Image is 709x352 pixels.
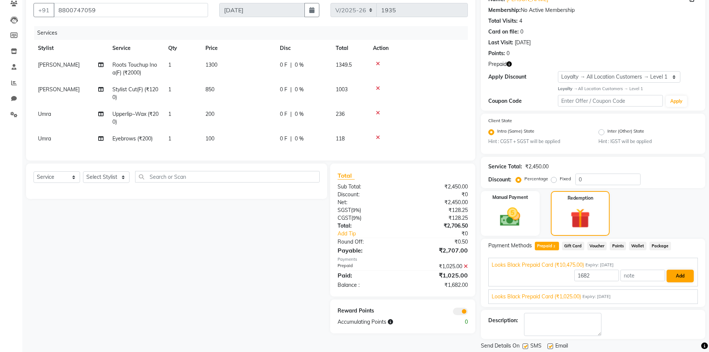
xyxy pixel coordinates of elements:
[338,256,467,263] div: Payments
[494,205,527,229] img: _cash.svg
[574,270,619,281] input: Amount
[558,86,578,91] strong: Loyalty →
[560,175,571,182] label: Fixed
[598,138,698,145] small: Hint : IGST will be applied
[353,215,360,221] span: 9%
[481,342,520,351] span: Send Details On
[562,242,584,250] span: Gift Card
[352,207,360,213] span: 9%
[587,242,607,250] span: Voucher
[488,317,518,324] div: Description:
[488,163,522,171] div: Service Total:
[488,39,513,47] div: Last Visit:
[54,3,208,17] input: Search by Name/Mobile/Email/Code
[336,86,348,93] span: 1003
[275,40,331,57] th: Disc
[33,3,54,17] button: +91
[280,110,287,118] span: 0 F
[552,244,556,249] span: 2
[488,17,518,25] div: Total Visits:
[492,194,528,201] label: Manual Payment
[629,242,646,250] span: Wallet
[488,97,558,105] div: Coupon Code
[332,318,438,326] div: Accumulating Points
[290,135,292,143] span: |
[201,40,275,57] th: Price
[331,40,368,57] th: Total
[332,230,414,238] a: Add Tip
[205,61,217,68] span: 1300
[112,111,159,125] span: Upperlip~Wax (₹200)
[403,199,473,206] div: ₹2,450.00
[332,199,403,206] div: Net:
[525,163,549,171] div: ₹2,450.00
[168,86,171,93] span: 1
[488,176,511,184] div: Discount:
[336,135,345,142] span: 118
[649,242,671,250] span: Package
[295,61,304,69] span: 0 %
[558,86,698,92] div: All Location Customers → Level 1
[135,171,320,183] input: Search or Scan
[112,61,157,76] span: Roots Touchup Inoa(F) (₹2000)
[488,60,507,68] span: Prepaid
[336,61,352,68] span: 1349.5
[520,28,523,36] div: 0
[332,222,403,230] div: Total:
[338,215,351,221] span: CGST
[38,61,80,68] span: [PERSON_NAME]
[488,242,532,250] span: Payment Methods
[34,26,473,40] div: Services
[488,6,521,14] div: Membership:
[488,28,519,36] div: Card on file:
[403,214,473,222] div: ₹128.25
[488,6,698,14] div: No Active Membership
[332,263,403,270] div: Prepaid
[492,293,581,301] span: Looks Black Prepaid Card (₹1,025.00)
[403,222,473,230] div: ₹2,706.50
[403,271,473,280] div: ₹1,025.00
[519,17,522,25] div: 4
[403,246,473,255] div: ₹2,707.00
[295,110,304,118] span: 0 %
[403,238,473,246] div: ₹0.50
[620,270,665,281] input: note
[403,281,473,289] div: ₹1,682.00
[108,40,164,57] th: Service
[332,191,403,199] div: Discount:
[168,135,171,142] span: 1
[290,86,292,93] span: |
[488,50,505,57] div: Points:
[280,61,287,69] span: 0 F
[535,242,559,250] span: Prepaid
[515,39,531,47] div: [DATE]
[332,238,403,246] div: Round Off:
[403,183,473,191] div: ₹2,450.00
[332,214,403,222] div: ( )
[558,95,663,107] input: Enter Offer / Coupon Code
[164,40,201,57] th: Qty
[33,40,108,57] th: Stylist
[338,172,355,180] span: Total
[295,135,304,143] span: 0 %
[168,61,171,68] span: 1
[530,342,542,351] span: SMS
[667,270,694,282] button: Add
[555,342,568,351] span: Email
[524,175,548,182] label: Percentage
[610,242,626,250] span: Points
[488,117,512,124] label: Client State
[338,207,351,213] span: SGST
[332,307,403,315] div: Reward Points
[368,40,468,57] th: Action
[332,271,403,280] div: Paid:
[38,86,80,93] span: [PERSON_NAME]
[582,294,611,300] span: Expiry: [DATE]
[568,195,593,202] label: Redemption
[112,135,153,142] span: Eyebrows (₹200)
[205,111,214,117] span: 200
[403,191,473,199] div: ₹0
[332,183,403,191] div: Sub Total:
[290,110,292,118] span: |
[415,230,473,238] div: ₹0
